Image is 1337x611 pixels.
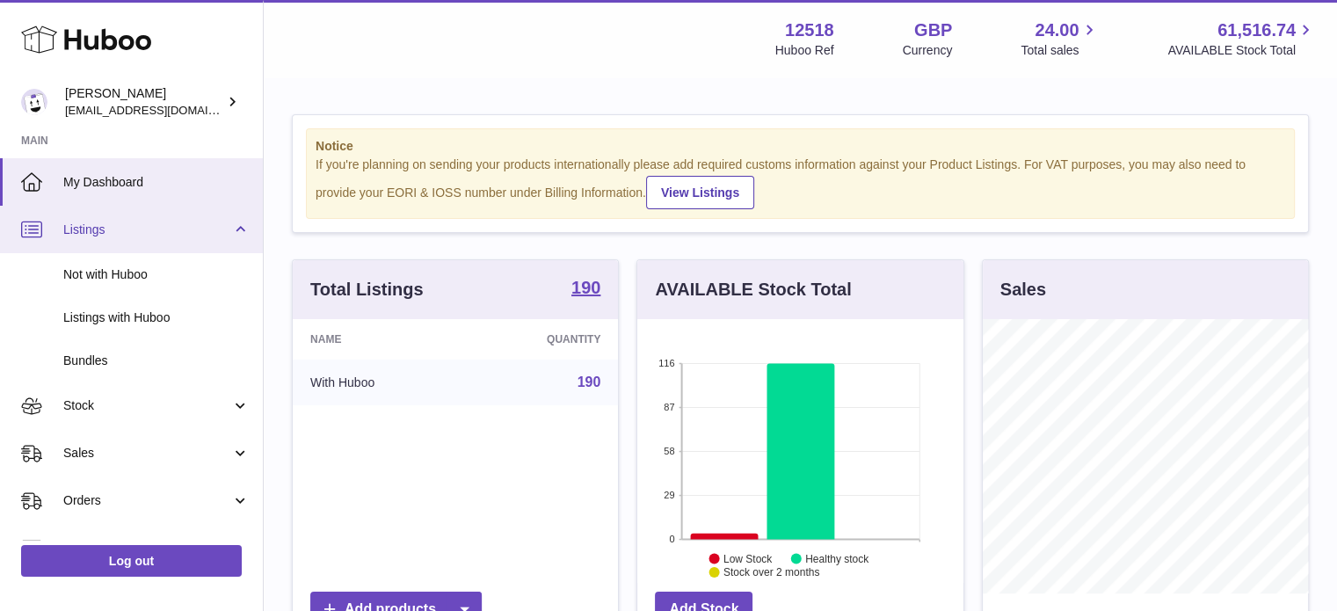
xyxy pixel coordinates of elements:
[571,279,600,296] strong: 190
[723,552,773,564] text: Low Stock
[670,534,675,544] text: 0
[65,85,223,119] div: [PERSON_NAME]
[1000,278,1046,302] h3: Sales
[665,490,675,500] text: 29
[63,445,231,462] span: Sales
[464,319,618,360] th: Quantity
[1167,18,1316,59] a: 61,516.74 AVAILABLE Stock Total
[571,279,600,300] a: 190
[658,358,674,368] text: 116
[655,278,851,302] h3: AVAILABLE Stock Total
[785,18,834,42] strong: 12518
[63,309,250,326] span: Listings with Huboo
[1167,42,1316,59] span: AVAILABLE Stock Total
[665,402,675,412] text: 87
[293,319,464,360] th: Name
[665,446,675,456] text: 58
[63,222,231,238] span: Listings
[21,545,242,577] a: Log out
[310,278,424,302] h3: Total Listings
[775,42,834,59] div: Huboo Ref
[723,566,819,578] text: Stock over 2 months
[1021,42,1099,59] span: Total sales
[293,360,464,405] td: With Huboo
[63,540,250,556] span: Usage
[316,138,1285,155] strong: Notice
[578,375,601,389] a: 190
[646,176,754,209] a: View Listings
[63,266,250,283] span: Not with Huboo
[805,552,869,564] text: Healthy stock
[63,174,250,191] span: My Dashboard
[914,18,952,42] strong: GBP
[316,156,1285,209] div: If you're planning on sending your products internationally please add required customs informati...
[21,89,47,115] img: internalAdmin-12518@internal.huboo.com
[903,42,953,59] div: Currency
[63,397,231,414] span: Stock
[65,103,258,117] span: [EMAIL_ADDRESS][DOMAIN_NAME]
[1035,18,1079,42] span: 24.00
[1217,18,1296,42] span: 61,516.74
[63,492,231,509] span: Orders
[1021,18,1099,59] a: 24.00 Total sales
[63,353,250,369] span: Bundles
